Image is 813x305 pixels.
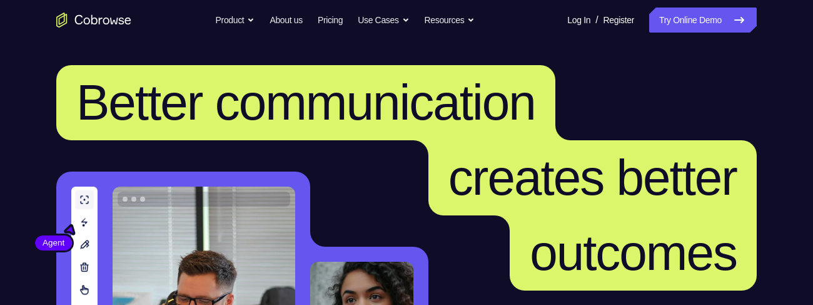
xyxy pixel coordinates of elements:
[595,13,598,28] span: /
[425,8,475,33] button: Resources
[76,75,535,130] span: Better communication
[448,150,737,205] span: creates better
[216,8,255,33] button: Product
[318,8,343,33] a: Pricing
[603,8,634,33] a: Register
[567,8,590,33] a: Log In
[530,225,737,281] span: outcomes
[56,13,131,28] a: Go to the home page
[649,8,757,33] a: Try Online Demo
[358,8,409,33] button: Use Cases
[270,8,302,33] a: About us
